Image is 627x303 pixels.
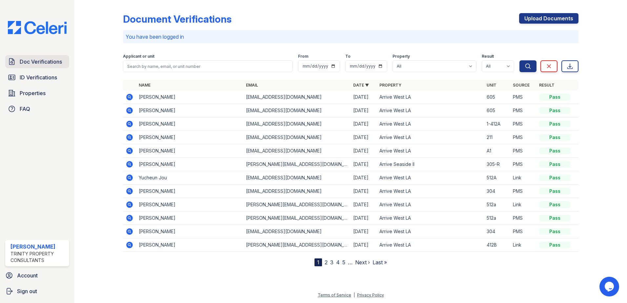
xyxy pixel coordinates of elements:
div: 1 [314,258,322,266]
td: [PERSON_NAME][EMAIL_ADDRESS][DOMAIN_NAME] [243,198,351,212]
td: PMS [510,144,536,158]
span: Properties [20,89,46,97]
span: Account [17,272,38,279]
label: To [345,54,351,59]
td: Arrive West LA [377,131,484,144]
img: CE_Logo_Blue-a8612792a0a2168367f1c8372b55b34899dd931a85d93a1a3d3e32e68fde9ad4.png [3,21,72,34]
a: Last » [373,259,387,266]
a: 5 [342,259,345,266]
td: Arrive West LA [377,212,484,225]
a: Property [379,83,401,88]
td: [EMAIL_ADDRESS][DOMAIN_NAME] [243,104,351,117]
a: Name [139,83,151,88]
label: Result [482,54,494,59]
td: Arrive West LA [377,91,484,104]
td: 412B [484,238,510,252]
td: 512a [484,198,510,212]
td: PMS [510,117,536,131]
div: Pass [539,242,571,248]
td: Arrive West LA [377,238,484,252]
td: [PERSON_NAME][EMAIL_ADDRESS][DOMAIN_NAME] [243,238,351,252]
div: Pass [539,134,571,141]
td: [EMAIL_ADDRESS][DOMAIN_NAME] [243,225,351,238]
td: [PERSON_NAME] [136,144,243,158]
td: [EMAIL_ADDRESS][DOMAIN_NAME] [243,91,351,104]
a: Privacy Policy [357,293,384,297]
td: A1 [484,144,510,158]
td: PMS [510,104,536,117]
span: Doc Verifications [20,58,62,66]
td: Arrive Seaside II [377,158,484,171]
span: FAQ [20,105,30,113]
td: [EMAIL_ADDRESS][DOMAIN_NAME] [243,131,351,144]
td: [PERSON_NAME] [136,212,243,225]
div: Pass [539,215,571,221]
td: [EMAIL_ADDRESS][DOMAIN_NAME] [243,171,351,185]
td: PMS [510,225,536,238]
td: PMS [510,158,536,171]
td: [PERSON_NAME] [136,238,243,252]
a: 4 [336,259,340,266]
div: Pass [539,228,571,235]
td: Arrive West LA [377,171,484,185]
td: Link [510,238,536,252]
span: … [348,258,353,266]
div: | [354,293,355,297]
div: [PERSON_NAME] [10,243,67,251]
td: [PERSON_NAME] [136,185,243,198]
td: [DATE] [351,131,377,144]
div: Pass [539,201,571,208]
p: You have been logged in [126,33,576,41]
label: From [298,54,308,59]
td: 304 [484,185,510,198]
td: [DATE] [351,117,377,131]
td: Link [510,171,536,185]
div: Pass [539,121,571,127]
td: [PERSON_NAME] [136,117,243,131]
td: [PERSON_NAME] [136,104,243,117]
a: Result [539,83,555,88]
div: Trinity Property Consultants [10,251,67,264]
input: Search by name, email, or unit number [123,60,293,72]
td: [PERSON_NAME] [136,225,243,238]
a: Properties [5,87,69,100]
label: Property [393,54,410,59]
div: Pass [539,148,571,154]
td: [DATE] [351,171,377,185]
td: Arrive West LA [377,104,484,117]
a: Email [246,83,258,88]
td: Yucheun Jou [136,171,243,185]
a: Source [513,83,530,88]
a: Sign out [3,285,72,298]
a: Next › [355,259,370,266]
td: [DATE] [351,198,377,212]
td: Arrive West LA [377,225,484,238]
span: Sign out [17,287,37,295]
td: [DATE] [351,158,377,171]
td: 304 [484,225,510,238]
td: PMS [510,91,536,104]
div: Pass [539,107,571,114]
a: Terms of Service [318,293,351,297]
td: PMS [510,185,536,198]
a: Unit [487,83,496,88]
a: Upload Documents [519,13,578,24]
td: Arrive West LA [377,144,484,158]
td: [PERSON_NAME] [136,198,243,212]
td: [DATE] [351,185,377,198]
a: Date ▼ [353,83,369,88]
td: 605 [484,104,510,117]
td: [EMAIL_ADDRESS][DOMAIN_NAME] [243,117,351,131]
td: PMS [510,212,536,225]
td: 512A [484,171,510,185]
td: 1-412A [484,117,510,131]
div: Pass [539,94,571,100]
td: Arrive West LA [377,117,484,131]
a: 2 [325,259,328,266]
td: [PERSON_NAME] [136,91,243,104]
iframe: chat widget [599,277,620,296]
td: 605 [484,91,510,104]
div: Pass [539,188,571,194]
td: [DATE] [351,91,377,104]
